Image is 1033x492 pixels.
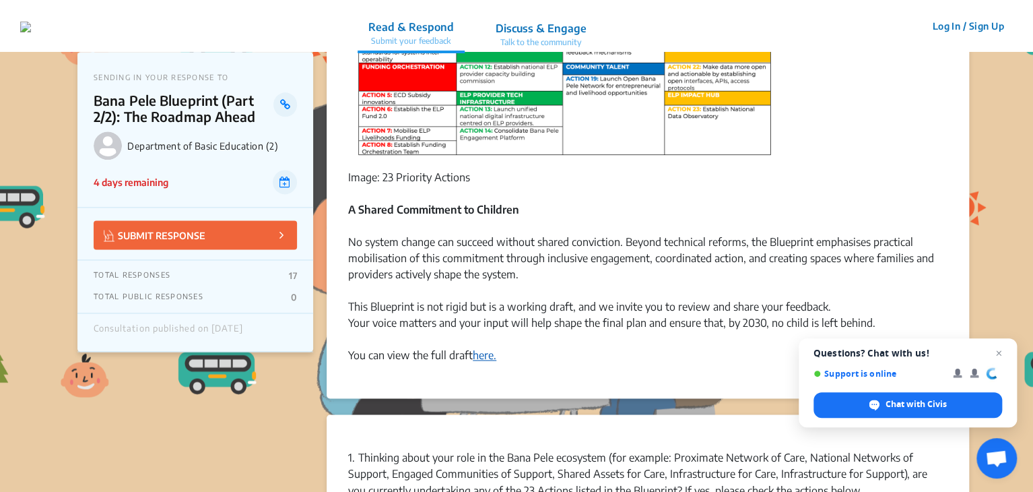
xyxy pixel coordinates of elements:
[289,270,297,281] p: 17
[368,35,454,47] p: Submit your feedback
[976,438,1017,479] div: Open chat
[104,230,114,241] img: Vector.jpg
[94,92,273,125] p: Bana Pele Blueprint (Part 2/2): The Roadmap Ahead
[813,392,1002,418] div: Chat with Civis
[104,227,205,243] p: SUBMIT RESPONSE
[20,22,31,32] img: 2wffpoq67yek4o5dgscb6nza9j7d
[94,324,243,341] div: Consultation published on [DATE]
[886,398,947,410] span: Chat with Civis
[291,292,297,303] p: 0
[94,131,122,160] img: Department of Basic Education (2) logo
[348,315,947,331] div: Your voice matters and your input will help shape the final plan and ensure that, by 2030, no chi...
[496,36,587,49] p: Talk to the community
[127,140,297,152] p: Department of Basic Education (2)
[473,348,496,362] a: here.
[94,73,297,82] p: SENDING IN YOUR RESPONSE TO
[496,20,587,36] p: Discuss & Engage
[813,369,943,379] span: Support is online
[94,292,203,303] p: TOTAL PUBLIC RESPONSES
[923,16,1013,36] button: Log In / Sign Up
[991,345,1007,361] span: Close chat
[813,348,1002,359] span: Questions? Chat with us!
[94,220,297,249] button: SUBMIT RESPONSE
[368,19,454,35] p: Read & Respond
[348,169,947,185] figcaption: Image: 23 Priority Actions
[94,175,168,189] p: 4 days remaining
[94,270,170,281] p: TOTAL RESPONSES
[348,234,947,299] div: No system change can succeed without shared conviction. Beyond technical reforms, the Blueprint e...
[348,331,947,363] div: You can view the full draft
[348,203,519,216] strong: A Shared Commitment to Children
[348,451,355,464] span: 1.
[348,299,947,315] div: This Blueprint is not rigid but is a working draft, and we invite you to review and share your fe...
